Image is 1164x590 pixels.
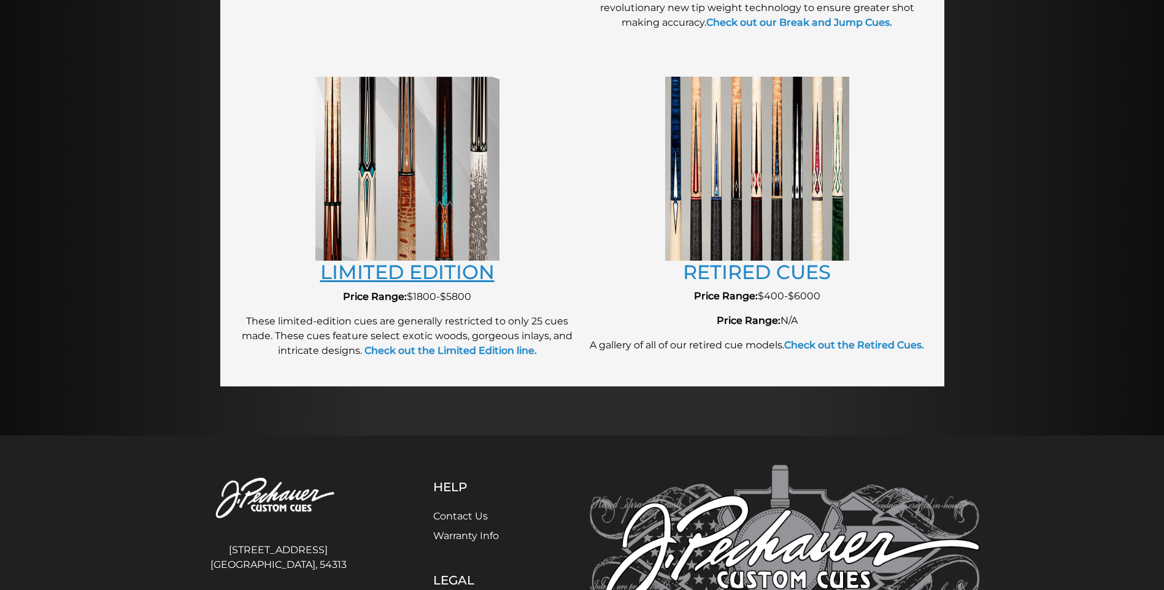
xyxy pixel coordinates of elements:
[343,291,407,302] strong: Price Range:
[320,260,495,284] a: LIMITED EDITION
[784,339,924,351] a: Check out the Retired Cues.
[362,345,537,356] a: Check out the Limited Edition line.
[239,314,576,358] p: These limited-edition cues are generally restricted to only 25 cues made. These cues feature sele...
[364,345,537,356] strong: Check out the Limited Edition line.
[433,510,488,522] a: Contact Us
[706,17,892,28] a: Check out our Break and Jump Cues.
[185,538,372,577] address: [STREET_ADDRESS] [GEOGRAPHIC_DATA], 54313
[433,573,528,588] h5: Legal
[239,289,576,304] p: $1800-$5800
[694,290,758,302] strong: Price Range:
[433,530,499,542] a: Warranty Info
[588,313,926,328] p: N/A
[588,289,926,304] p: $400-$6000
[185,465,372,533] img: Pechauer Custom Cues
[683,260,831,284] a: RETIRED CUES
[433,480,528,494] h5: Help
[588,338,926,353] p: A gallery of all of our retired cue models.
[717,315,780,326] strong: Price Range:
